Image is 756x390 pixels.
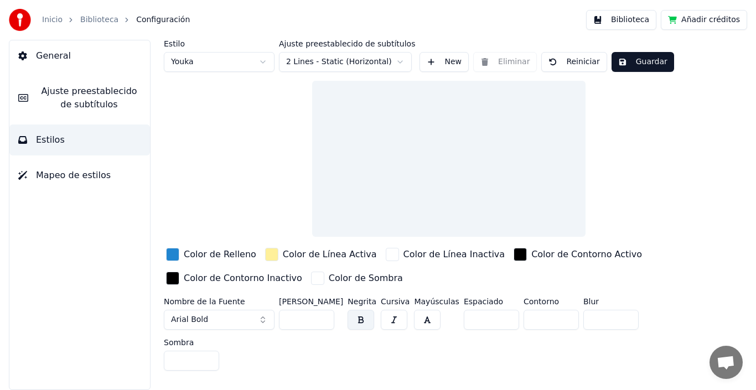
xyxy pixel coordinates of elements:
[36,169,111,182] span: Mapeo de estilos
[403,248,505,261] div: Color de Línea Inactiva
[414,298,459,305] label: Mayúsculas
[80,14,118,25] a: Biblioteca
[420,52,469,72] button: New
[9,124,150,155] button: Estilos
[524,298,579,305] label: Contorno
[9,160,150,191] button: Mapeo de estilos
[164,40,275,48] label: Estilo
[171,314,208,325] span: Arial Bold
[279,298,343,305] label: [PERSON_NAME]
[164,339,219,346] label: Sombra
[42,14,190,25] nav: breadcrumb
[36,133,65,147] span: Estilos
[348,298,376,305] label: Negrita
[184,272,302,285] div: Color de Contorno Inactivo
[9,9,31,31] img: youka
[184,248,256,261] div: Color de Relleno
[661,10,747,30] button: Añadir créditos
[612,52,674,72] button: Guardar
[329,272,403,285] div: Color de Sombra
[309,269,405,287] button: Color de Sombra
[164,269,304,287] button: Color de Contorno Inactivo
[263,246,379,263] button: Color de Línea Activa
[583,298,639,305] label: Blur
[36,49,71,63] span: General
[511,246,644,263] button: Color de Contorno Activo
[164,246,258,263] button: Color de Relleno
[164,298,275,305] label: Nombre de la Fuente
[37,85,141,111] span: Ajuste preestablecido de subtítulos
[9,76,150,120] button: Ajuste preestablecido de subtítulos
[42,14,63,25] a: Inicio
[531,248,642,261] div: Color de Contorno Activo
[384,246,508,263] button: Color de Línea Inactiva
[136,14,190,25] span: Configuración
[710,346,743,379] div: Chat abierto
[541,52,607,72] button: Reiniciar
[586,10,656,30] button: Biblioteca
[9,40,150,71] button: General
[381,298,410,305] label: Cursiva
[279,40,415,48] label: Ajuste preestablecido de subtítulos
[464,298,519,305] label: Espaciado
[283,248,377,261] div: Color de Línea Activa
